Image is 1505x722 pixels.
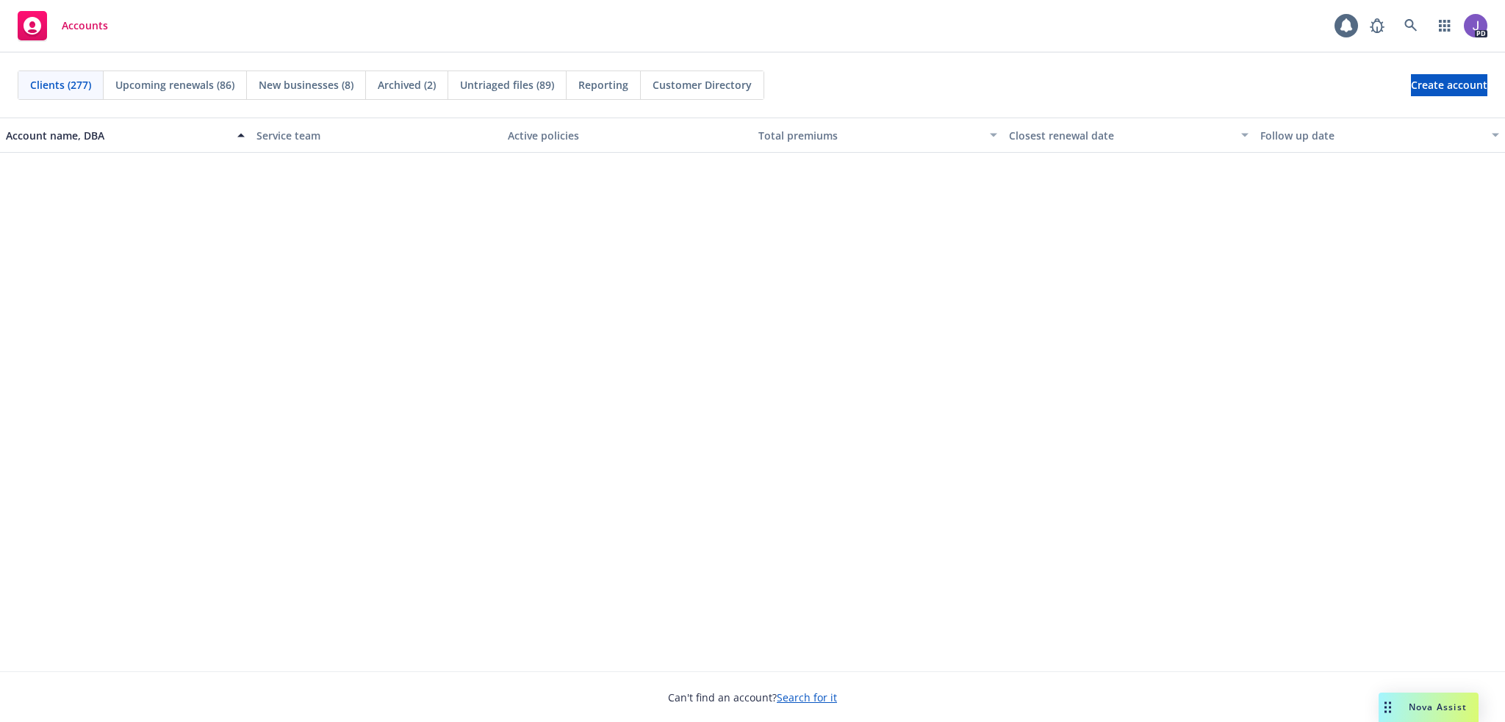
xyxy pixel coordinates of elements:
[256,128,495,143] div: Service team
[12,5,114,46] a: Accounts
[1411,71,1487,99] span: Create account
[508,128,747,143] div: Active policies
[378,77,436,93] span: Archived (2)
[752,118,1003,153] button: Total premiums
[1254,118,1505,153] button: Follow up date
[502,118,752,153] button: Active policies
[62,20,108,32] span: Accounts
[668,690,837,705] span: Can't find an account?
[1409,701,1467,713] span: Nova Assist
[6,128,229,143] div: Account name, DBA
[1260,128,1483,143] div: Follow up date
[1411,74,1487,96] a: Create account
[777,690,837,704] a: Search for it
[1003,118,1254,153] button: Closest renewal date
[30,77,91,93] span: Clients (277)
[251,118,501,153] button: Service team
[1464,14,1487,37] img: photo
[1430,11,1459,40] a: Switch app
[115,77,234,93] span: Upcoming renewals (86)
[259,77,353,93] span: New businesses (8)
[578,77,628,93] span: Reporting
[758,128,981,143] div: Total premiums
[1009,128,1232,143] div: Closest renewal date
[1396,11,1426,40] a: Search
[1362,11,1392,40] a: Report a Bug
[460,77,554,93] span: Untriaged files (89)
[1379,693,1479,722] button: Nova Assist
[1379,693,1397,722] div: Drag to move
[653,77,752,93] span: Customer Directory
